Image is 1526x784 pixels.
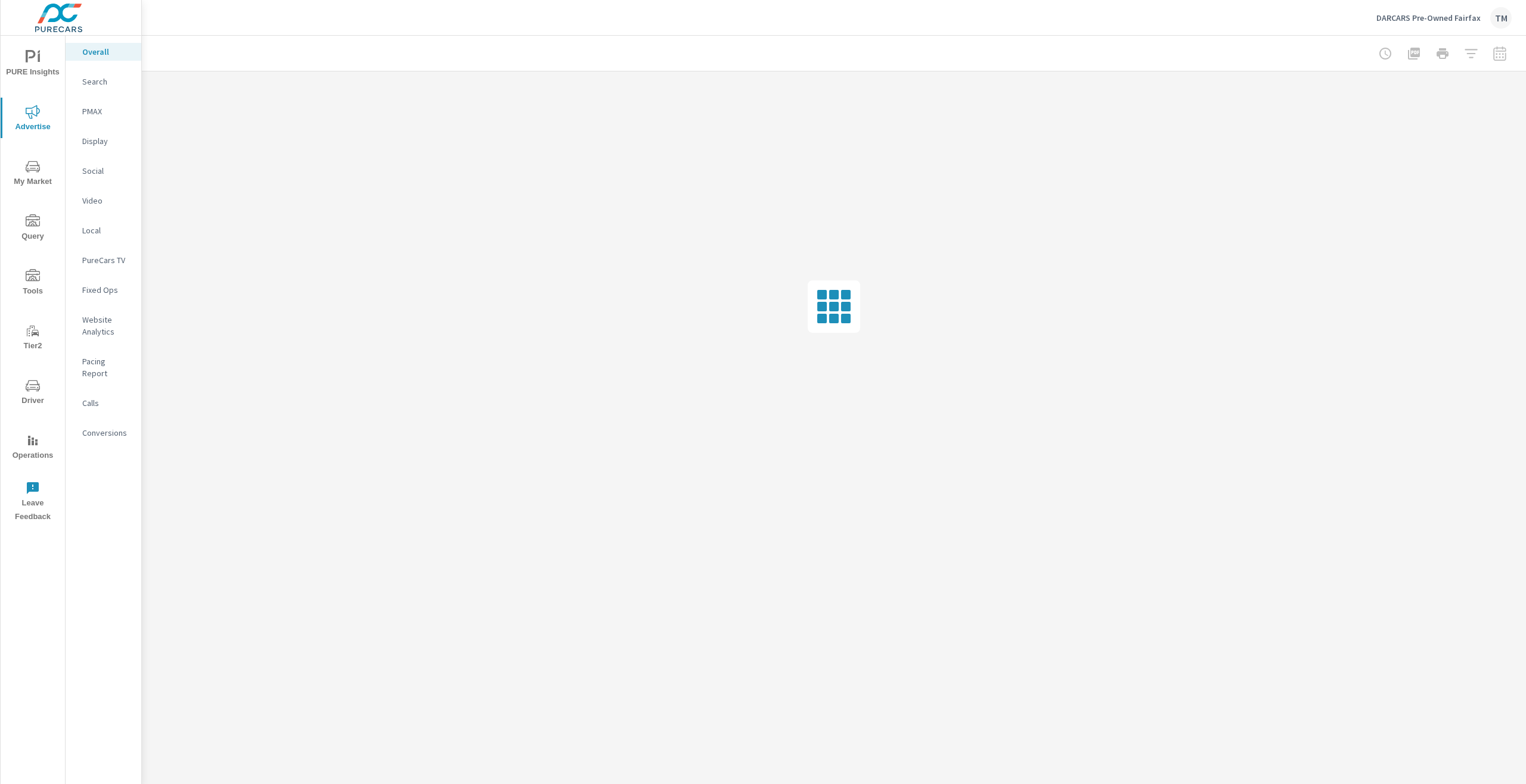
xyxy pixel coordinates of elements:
[4,105,61,134] span: Advertise
[82,254,132,266] p: PureCars TV
[66,43,141,61] div: Overall
[66,311,141,341] div: Website Analytics
[66,251,141,269] div: PureCars TV
[66,352,141,382] div: Pacing Report
[82,314,132,338] p: Website Analytics
[66,162,141,180] div: Social
[4,433,61,463] span: Operations
[66,132,141,150] div: Display
[66,73,141,90] div: Search
[82,135,132,147] p: Display
[66,221,141,239] div: Local
[66,192,141,210] div: Video
[82,105,132,117] p: PMAX
[4,481,61,524] span: Leave Feedback
[82,397,132,409] p: Calls
[66,102,141,120] div: PMAX
[82,46,132,58] p: Overall
[66,281,141,299] div: Fixed Ops
[82,224,132,236] p: Local
[4,214,61,243] span: Query
[82,76,132,88] p: Search
[1490,7,1512,29] div: TM
[4,379,61,408] span: Driver
[1376,13,1481,23] p: DARCARS Pre-Owned Fairfax
[1,36,65,529] div: nav menu
[4,50,61,79] span: PURE Insights
[4,324,61,353] span: Tier2
[66,424,141,442] div: Conversions
[4,160,61,189] span: My Market
[82,427,132,439] p: Conversions
[66,394,141,412] div: Calls
[82,355,132,379] p: Pacing Report
[82,195,132,207] p: Video
[4,269,61,298] span: Tools
[82,165,132,177] p: Social
[82,284,132,296] p: Fixed Ops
